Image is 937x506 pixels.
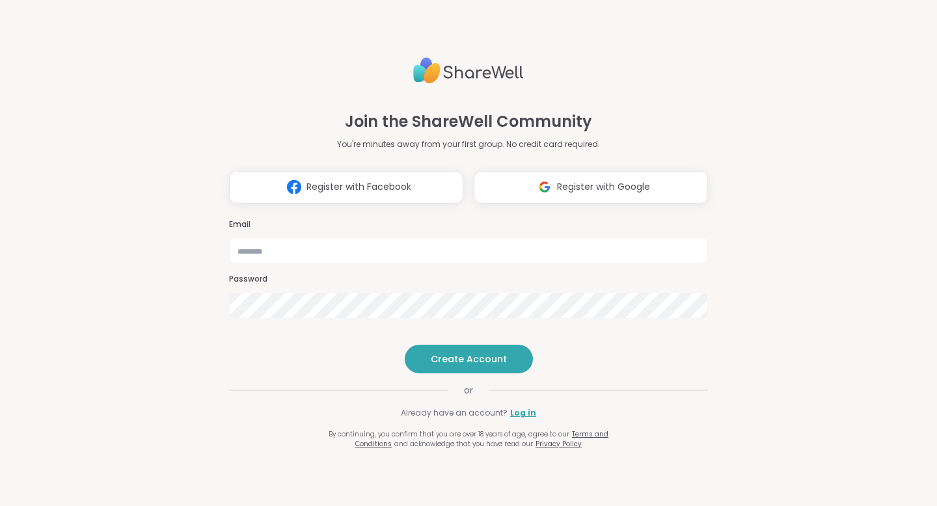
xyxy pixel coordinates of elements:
button: Register with Facebook [229,171,463,204]
span: Register with Google [557,180,650,194]
a: Privacy Policy [536,439,582,449]
a: Terms and Conditions [355,429,608,449]
h1: Join the ShareWell Community [345,110,592,133]
a: Log in [510,407,536,419]
img: ShareWell Logo [413,52,524,89]
span: By continuing, you confirm that you are over 18 years of age, agree to our [329,429,569,439]
span: Already have an account? [401,407,508,419]
button: Create Account [405,345,533,373]
span: Create Account [431,353,507,366]
span: or [448,384,489,397]
img: ShareWell Logomark [532,175,557,199]
img: ShareWell Logomark [282,175,306,199]
p: You're minutes away from your first group. No credit card required. [337,139,600,150]
span: and acknowledge that you have read our [394,439,533,449]
button: Register with Google [474,171,708,204]
h3: Password [229,274,708,285]
h3: Email [229,219,708,230]
span: Register with Facebook [306,180,411,194]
